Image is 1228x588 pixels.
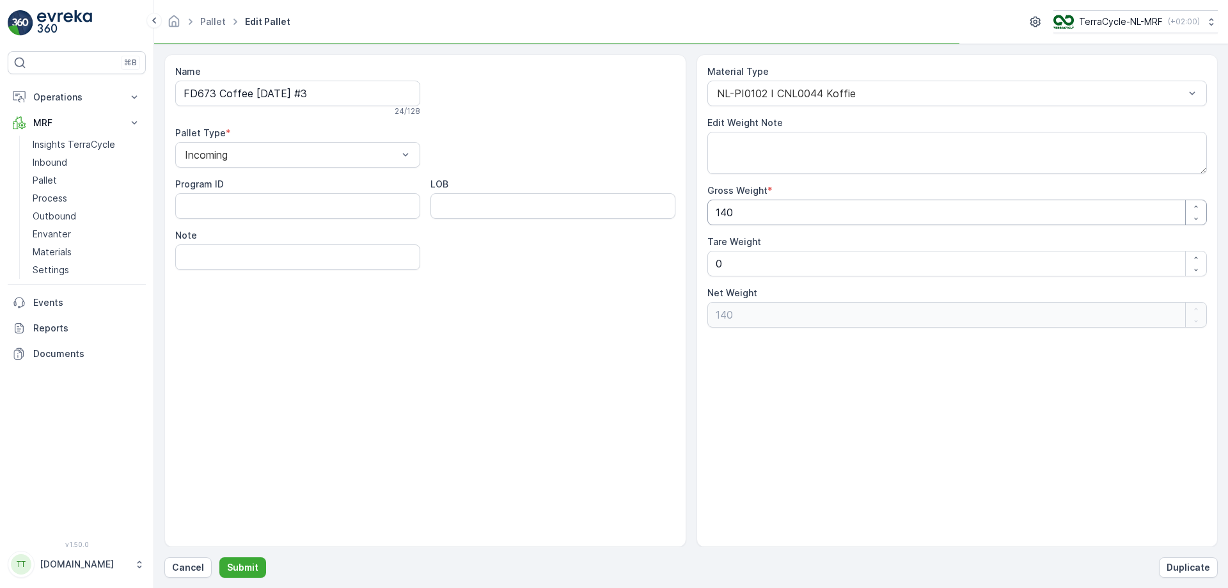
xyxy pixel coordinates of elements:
label: Program ID [175,179,224,189]
label: LOB [430,179,448,189]
a: Envanter [28,225,146,243]
span: v 1.50.0 [8,541,146,548]
p: MRF [33,116,120,129]
button: Submit [219,557,266,578]
p: Materials [33,246,72,258]
label: Name [175,66,201,77]
img: logo [8,10,33,36]
label: Net Weight [707,287,757,298]
a: Homepage [167,19,181,30]
p: [DOMAIN_NAME] [40,558,128,571]
a: Documents [8,341,146,367]
a: Events [8,290,146,315]
p: Insights TerraCycle [33,138,115,151]
p: Envanter [33,228,71,241]
img: logo_light-DOdMpM7g.png [37,10,92,36]
p: Events [33,296,141,309]
a: Outbound [28,207,146,225]
p: Inbound [33,156,67,169]
label: Gross Weight [707,185,767,196]
p: Settings [33,264,69,276]
a: Inbound [28,154,146,171]
button: Operations [8,84,146,110]
p: ( +02:00 ) [1168,17,1200,27]
a: Reports [8,315,146,341]
label: Note [175,230,197,241]
button: Cancel [164,557,212,578]
p: 24 / 128 [395,106,420,116]
label: Tare Weight [707,236,761,247]
a: Settings [28,261,146,279]
a: Pallet [28,171,146,189]
a: Process [28,189,146,207]
label: Pallet Type [175,127,226,138]
span: Edit Pallet [242,15,293,28]
label: Edit Weight Note [707,117,783,128]
p: Outbound [33,210,76,223]
p: Reports [33,322,141,335]
button: Duplicate [1159,557,1218,578]
a: Pallet [200,16,226,27]
a: Materials [28,243,146,261]
p: Cancel [172,561,204,574]
a: Insights TerraCycle [28,136,146,154]
p: Documents [33,347,141,360]
button: TT[DOMAIN_NAME] [8,551,146,578]
p: Process [33,192,67,205]
button: MRF [8,110,146,136]
p: Duplicate [1167,561,1210,574]
p: Operations [33,91,120,104]
button: TerraCycle-NL-MRF(+02:00) [1053,10,1218,33]
p: Submit [227,561,258,574]
p: ⌘B [124,58,137,68]
div: TT [11,554,31,575]
label: Material Type [707,66,769,77]
p: TerraCycle-NL-MRF [1079,15,1163,28]
img: TC_v739CUj.png [1053,15,1074,29]
p: Pallet [33,174,57,187]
